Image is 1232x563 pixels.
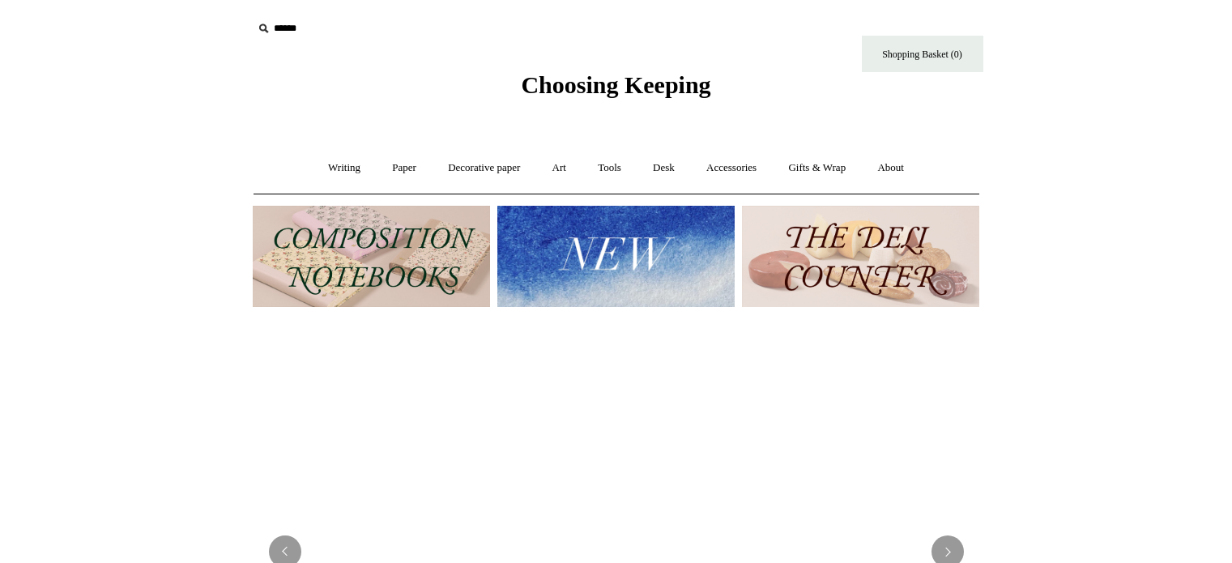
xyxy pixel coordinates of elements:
[863,147,919,190] a: About
[521,84,710,96] a: Choosing Keeping
[433,147,535,190] a: Decorative paper
[313,147,375,190] a: Writing
[742,206,979,307] img: The Deli Counter
[692,147,771,190] a: Accessories
[583,147,636,190] a: Tools
[538,147,581,190] a: Art
[862,36,983,72] a: Shopping Basket (0)
[253,206,490,307] img: 202302 Composition ledgers.jpg__PID:69722ee6-fa44-49dd-a067-31375e5d54ec
[774,147,860,190] a: Gifts & Wrap
[497,206,735,307] img: New.jpg__PID:f73bdf93-380a-4a35-bcfe-7823039498e1
[638,147,689,190] a: Desk
[521,71,710,98] span: Choosing Keeping
[377,147,431,190] a: Paper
